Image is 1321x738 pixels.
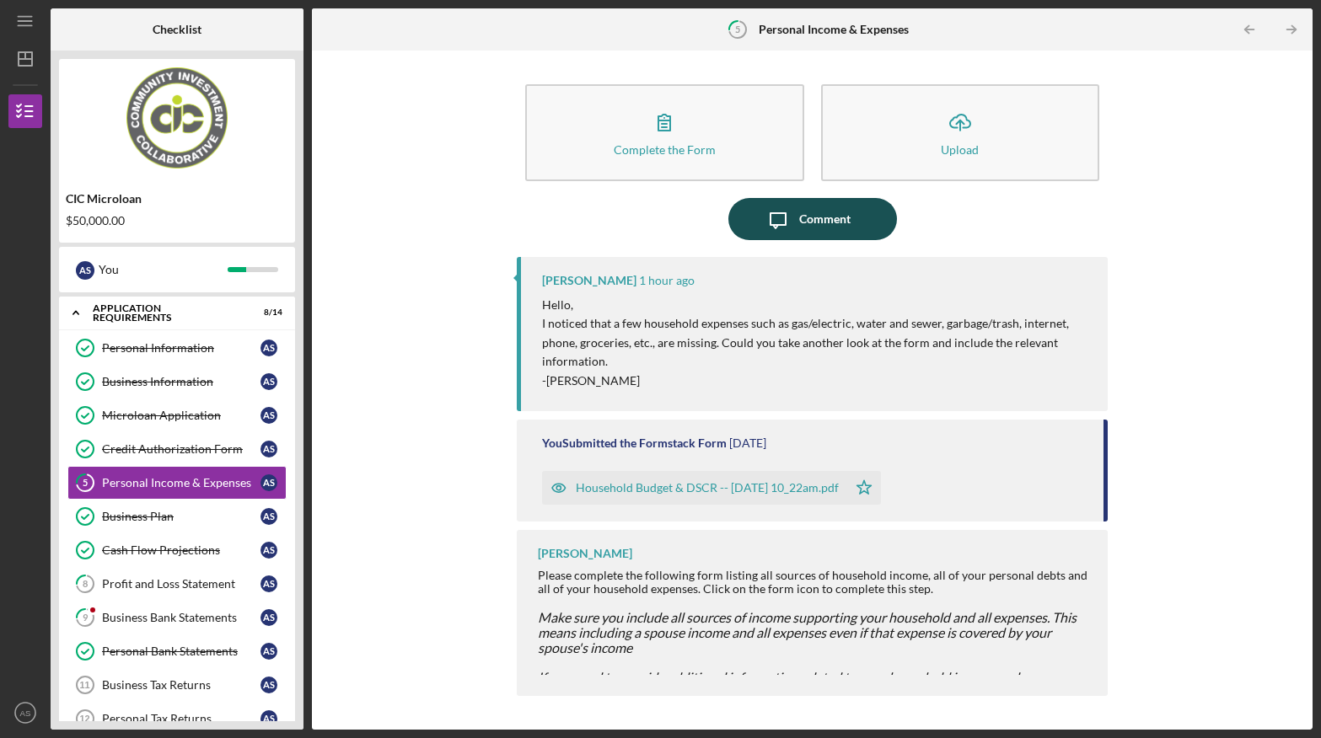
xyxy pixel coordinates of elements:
div: You [99,255,228,284]
a: Credit Authorization FormAS [67,432,287,466]
em: If you need to provide additional information related to your household income and expenses you c... [538,669,1076,700]
div: Business Plan [102,510,260,523]
a: Microloan ApplicationAS [67,398,287,432]
div: Microloan Application [102,409,260,422]
div: $50,000.00 [66,214,288,227]
p: I noticed that a few household expenses such as gas/electric, water and sewer, garbage/trash, int... [542,314,1090,371]
div: A S [260,407,277,424]
div: Household Budget & DSCR -- [DATE] 10_22am.pdf [576,481,839,495]
em: Make sure you include all sources of income supporting your household and all expenses. This mean... [538,609,1077,656]
div: Personal Information [102,341,260,355]
text: AS [20,709,31,718]
tspan: 9 [83,612,89,623]
a: Personal Bank StatementsAS [67,634,287,668]
p: Hello, [542,296,1090,314]
tspan: 5 [735,24,740,35]
div: Personal Bank Statements [102,644,260,658]
a: 9Business Bank StatementsAS [67,601,287,634]
div: Credit Authorization Form [102,442,260,456]
div: APPLICATION REQUIREMENTS [93,303,240,323]
div: Upload [941,143,979,156]
a: 12Personal Tax ReturnsAS [67,702,287,735]
a: 11Business Tax ReturnsAS [67,668,287,702]
a: 5Personal Income & ExpensesAS [67,466,287,500]
div: 8 / 14 [252,307,282,318]
div: [PERSON_NAME] [538,547,632,560]
div: Business Tax Returns [102,678,260,692]
b: Personal Income & Expenses [759,23,909,36]
div: Please complete the following form listing all sources of household income, all of your personal ... [538,569,1090,596]
div: Business Information [102,375,260,388]
button: Complete the Form [525,84,803,181]
div: Business Bank Statements [102,611,260,624]
button: Household Budget & DSCR -- [DATE] 10_22am.pdf [542,471,881,505]
tspan: 12 [79,714,89,724]
a: Business PlanAS [67,500,287,533]
div: A S [260,474,277,491]
tspan: 11 [79,680,89,690]
img: Product logo [59,67,295,168]
p: -[PERSON_NAME] [542,372,1090,390]
div: A S [260,575,277,592]
div: CIC Microloan [66,192,288,206]
div: Comment [799,198,851,240]
a: Business InformationAS [67,365,287,398]
div: A S [260,609,277,626]
tspan: 5 [83,478,88,489]
div: A S [260,542,277,559]
a: 8Profit and Loss StatementAS [67,567,287,601]
div: A S [76,261,94,280]
div: A S [260,676,277,693]
div: You Submitted the Formstack Form [542,436,727,450]
div: Complete the Form [614,143,716,156]
div: A S [260,373,277,390]
div: A S [260,508,277,525]
div: A S [260,340,277,356]
div: A S [260,441,277,457]
b: Checklist [153,23,201,36]
div: A S [260,643,277,660]
div: Personal Tax Returns [102,712,260,725]
time: 2025-10-03 17:38 [639,274,695,287]
button: Upload [821,84,1099,181]
div: Cash Flow Projections [102,543,260,557]
button: AS [8,696,42,730]
div: A S [260,710,277,727]
button: Comment [728,198,897,240]
a: Cash Flow ProjectionsAS [67,533,287,567]
time: 2025-09-30 14:22 [729,436,766,450]
div: Personal Income & Expenses [102,476,260,489]
tspan: 8 [83,579,88,590]
div: Profit and Loss Statement [102,577,260,591]
div: [PERSON_NAME] [542,274,636,287]
a: Personal InformationAS [67,331,287,365]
